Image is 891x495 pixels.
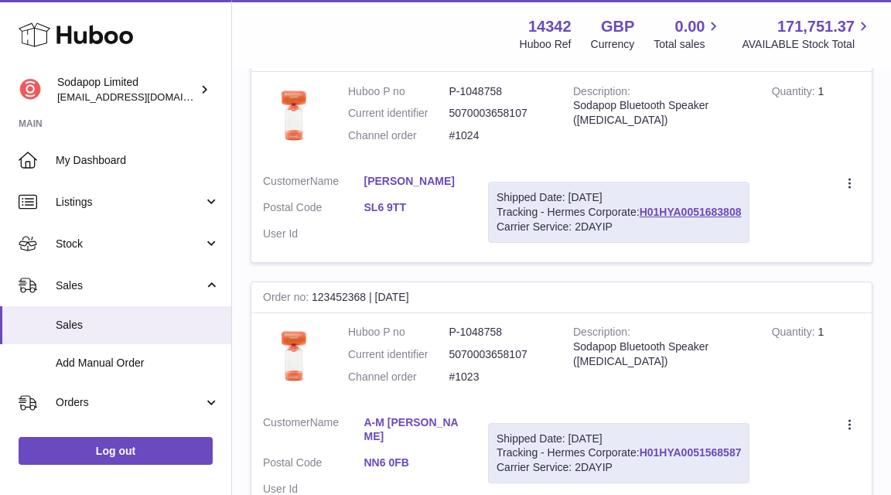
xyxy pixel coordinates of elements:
span: Listings [56,195,203,210]
td: 1 [760,313,872,404]
span: Stock [56,237,203,251]
img: cheese@online.no [19,78,42,101]
div: Tracking - Hermes Corporate: [488,423,749,484]
dt: Current identifier [348,347,449,362]
dt: Postal Code [263,200,364,219]
dd: P-1048758 [449,84,551,99]
div: Sodapop Bluetooth Speaker ([MEDICAL_DATA]) [573,98,749,128]
a: Log out [19,437,213,465]
span: Add Manual Order [56,356,220,370]
strong: Description [573,326,630,342]
dt: Postal Code [263,456,364,474]
div: Sodapop Bluetooth Speaker ([MEDICAL_DATA]) [573,340,749,369]
span: [EMAIL_ADDRESS][DOMAIN_NAME] [57,90,227,103]
a: SL6 9TT [364,200,466,215]
dt: Channel order [348,370,449,384]
div: Sodapop Limited [57,75,196,104]
dt: Name [263,415,364,449]
a: [PERSON_NAME] [364,174,466,189]
a: 171,751.37 AVAILABLE Stock Total [742,16,872,52]
dd: #1024 [449,128,551,143]
div: Currency [591,37,635,52]
dt: Huboo P no [348,84,449,99]
div: Carrier Service: 2DAYIP [497,220,741,234]
dt: User Id [263,227,364,241]
span: Sales [56,318,220,333]
strong: Description [573,85,630,101]
span: 171,751.37 [777,16,855,37]
a: 0.00 Total sales [654,16,722,52]
dd: 5070003658107 [449,106,551,121]
a: H01HYA0051568587 [640,446,742,459]
span: Customer [263,416,310,428]
dt: Channel order [348,128,449,143]
span: My Dashboard [56,153,220,168]
a: H01HYA0051683808 [640,206,742,218]
div: Carrier Service: 2DAYIP [497,460,741,475]
td: 1 [760,73,872,163]
strong: 14342 [528,16,572,37]
span: AVAILABLE Stock Total [742,37,872,52]
img: 1750423846.jpg [263,325,325,387]
dd: P-1048758 [449,325,551,340]
div: Shipped Date: [DATE] [497,432,741,446]
dt: Current identifier [348,106,449,121]
a: A-M [PERSON_NAME] [364,415,466,445]
span: Total sales [654,37,722,52]
strong: GBP [601,16,634,37]
span: Orders [56,395,203,410]
dd: #1023 [449,370,551,384]
strong: Quantity [772,85,818,101]
span: Sales [56,278,203,293]
strong: Order no [263,291,312,307]
strong: Quantity [772,326,818,342]
dd: 5070003658107 [449,347,551,362]
dt: Name [263,174,364,193]
div: Tracking - Hermes Corporate: [488,182,749,243]
div: Shipped Date: [DATE] [497,190,741,205]
span: Customer [263,175,310,187]
a: NN6 0FB [364,456,466,470]
img: 1750423846.jpg [263,84,325,146]
div: Huboo Ref [520,37,572,52]
dt: Huboo P no [348,325,449,340]
div: 123452368 | [DATE] [251,282,872,313]
span: 0.00 [675,16,705,37]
